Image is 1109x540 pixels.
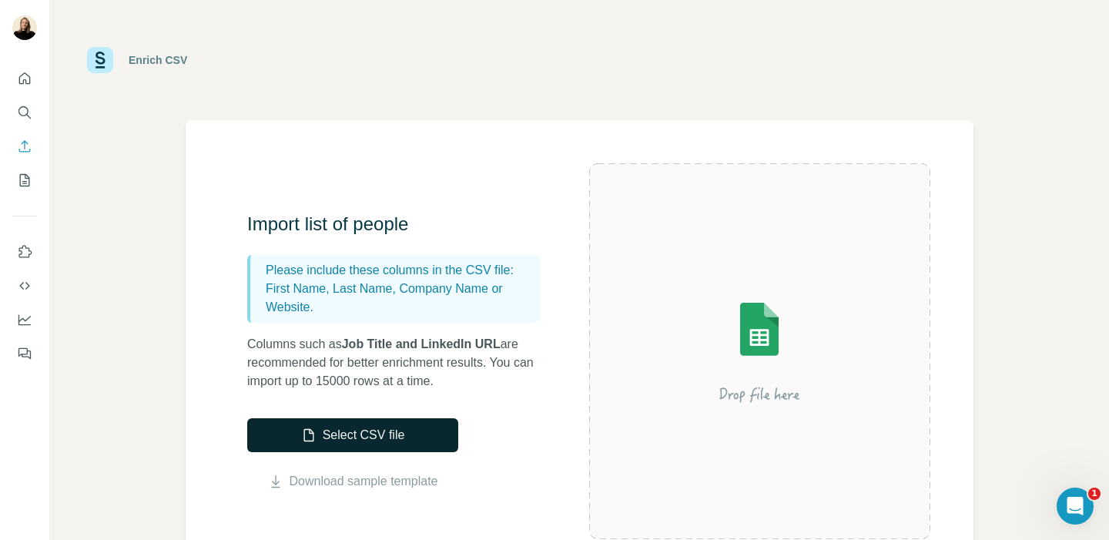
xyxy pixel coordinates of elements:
img: Surfe Logo [87,47,113,73]
img: Avatar [12,15,37,40]
span: 1 [1088,488,1101,500]
div: Enrich CSV [129,52,187,68]
p: Please include these columns in the CSV file: [266,261,534,280]
h3: Import list of people [247,212,555,236]
img: Surfe Illustration - Drop file here or select below [621,259,898,444]
button: Select CSV file [247,418,458,452]
p: Columns such as are recommended for better enrichment results. You can import up to 15000 rows at... [247,335,555,391]
button: Feedback [12,340,37,367]
button: Quick start [12,65,37,92]
span: Job Title and LinkedIn URL [342,337,501,350]
button: Download sample template [247,472,458,491]
button: My lists [12,166,37,194]
button: Search [12,99,37,126]
button: Use Surfe API [12,272,37,300]
button: Use Surfe on LinkedIn [12,238,37,266]
button: Enrich CSV [12,132,37,160]
a: Download sample template [290,472,438,491]
iframe: Intercom live chat [1057,488,1094,525]
p: First Name, Last Name, Company Name or Website. [266,280,534,317]
button: Dashboard [12,306,37,334]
